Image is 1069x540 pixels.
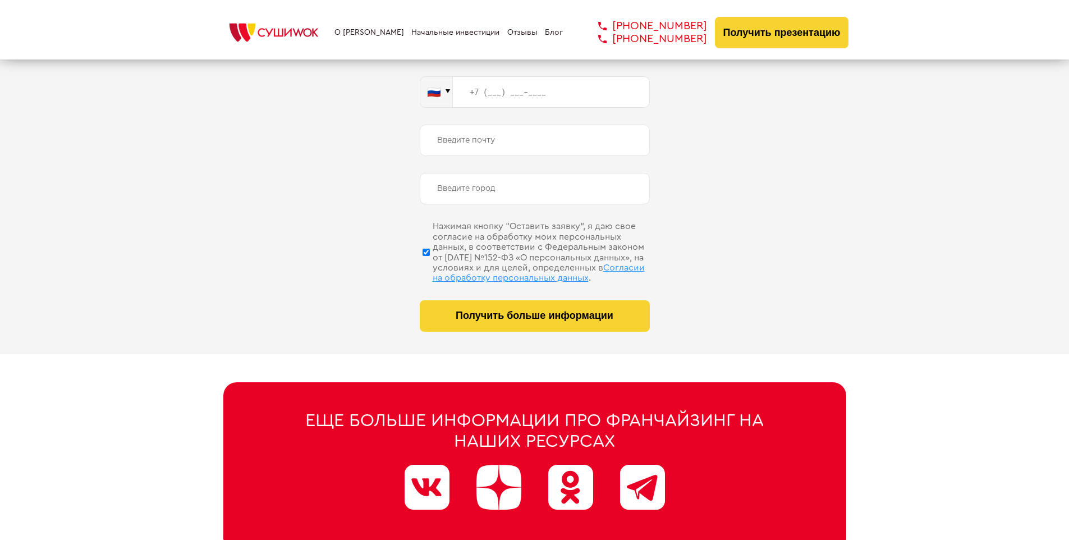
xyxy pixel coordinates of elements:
a: Начальные инвестиции [411,28,499,37]
a: [PHONE_NUMBER] [581,33,707,45]
input: +7 (___) ___-____ [453,76,650,108]
div: Нажимая кнопку “Оставить заявку”, я даю свое согласие на обработку моих персональных данных, в со... [433,221,650,283]
a: [PHONE_NUMBER] [581,20,707,33]
span: Получить больше информации [456,310,613,322]
button: Получить презентацию [715,17,849,48]
input: Введите город [420,173,650,204]
button: Получить больше информации [420,300,650,332]
div: Еще больше информации про франчайзинг на наших ресурсах [277,410,793,452]
a: Блог [545,28,563,37]
button: 🇷🇺 [420,76,453,108]
input: Введите почту [420,125,650,156]
a: Отзывы [507,28,538,37]
a: О [PERSON_NAME] [334,28,404,37]
img: СУШИWOK [221,20,327,45]
span: Согласии на обработку персональных данных [433,263,645,282]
